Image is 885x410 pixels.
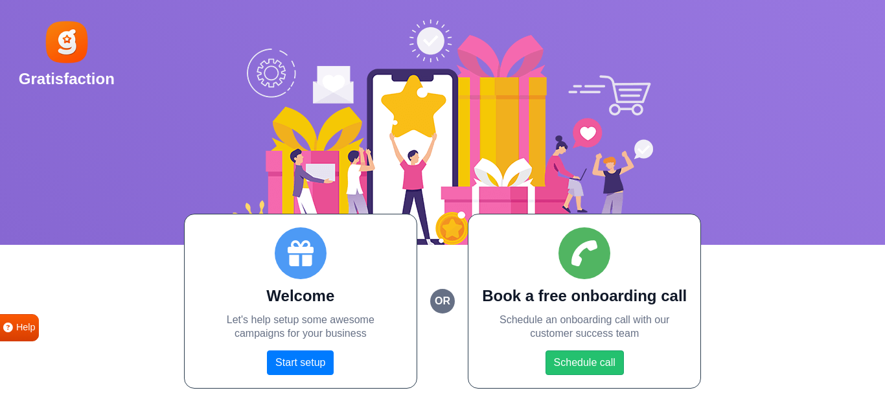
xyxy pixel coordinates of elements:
p: Let's help setup some awesome campaigns for your business [198,313,404,341]
a: Schedule call [546,350,624,375]
img: Gratisfaction [43,19,90,65]
a: Start setup [267,350,334,375]
img: Social Boost [232,19,653,245]
h2: Welcome [198,287,404,306]
h2: Book a free onboarding call [481,287,687,306]
p: Schedule an onboarding call with our customer success team [481,313,687,341]
small: or [430,289,455,313]
h2: Gratisfaction [19,70,115,89]
span: Help [16,321,36,335]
